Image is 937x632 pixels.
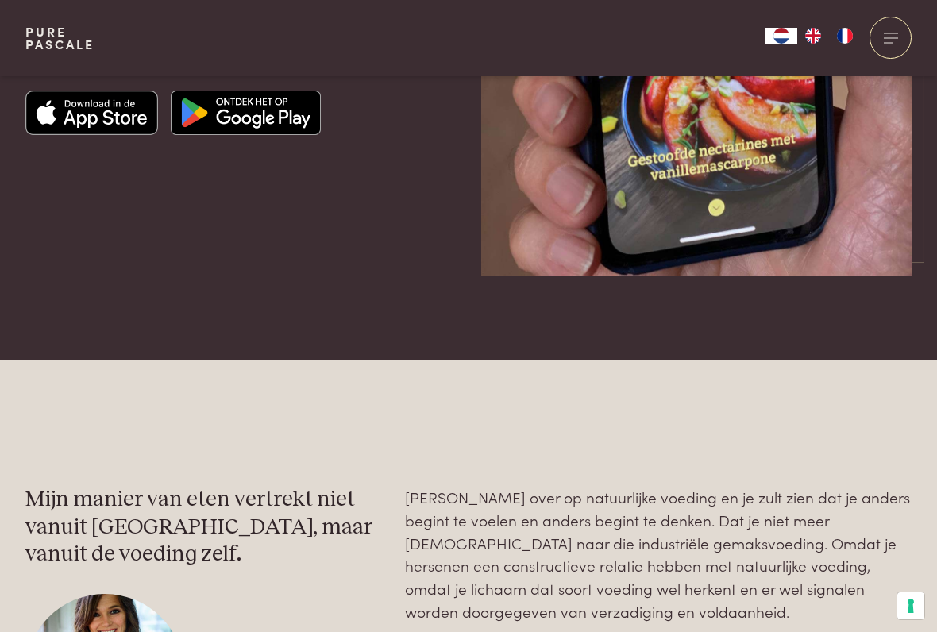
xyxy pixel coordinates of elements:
a: EN [797,28,829,44]
p: [PERSON_NAME] over op natuurlijke voeding en je zult zien dat je anders begint te voelen en ander... [405,486,912,622]
a: NL [765,28,797,44]
img: Apple app store [25,91,159,135]
div: Language [765,28,797,44]
h3: Mijn manier van eten vertrekt niet vanuit [GEOGRAPHIC_DATA], maar vanuit de voeding zelf. [25,486,380,568]
button: Uw voorkeuren voor toestemming voor trackingtechnologieën [897,592,924,619]
a: FR [829,28,861,44]
img: Google app store [171,91,321,135]
aside: Language selected: Nederlands [765,28,861,44]
a: PurePascale [25,25,94,51]
ul: Language list [797,28,861,44]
